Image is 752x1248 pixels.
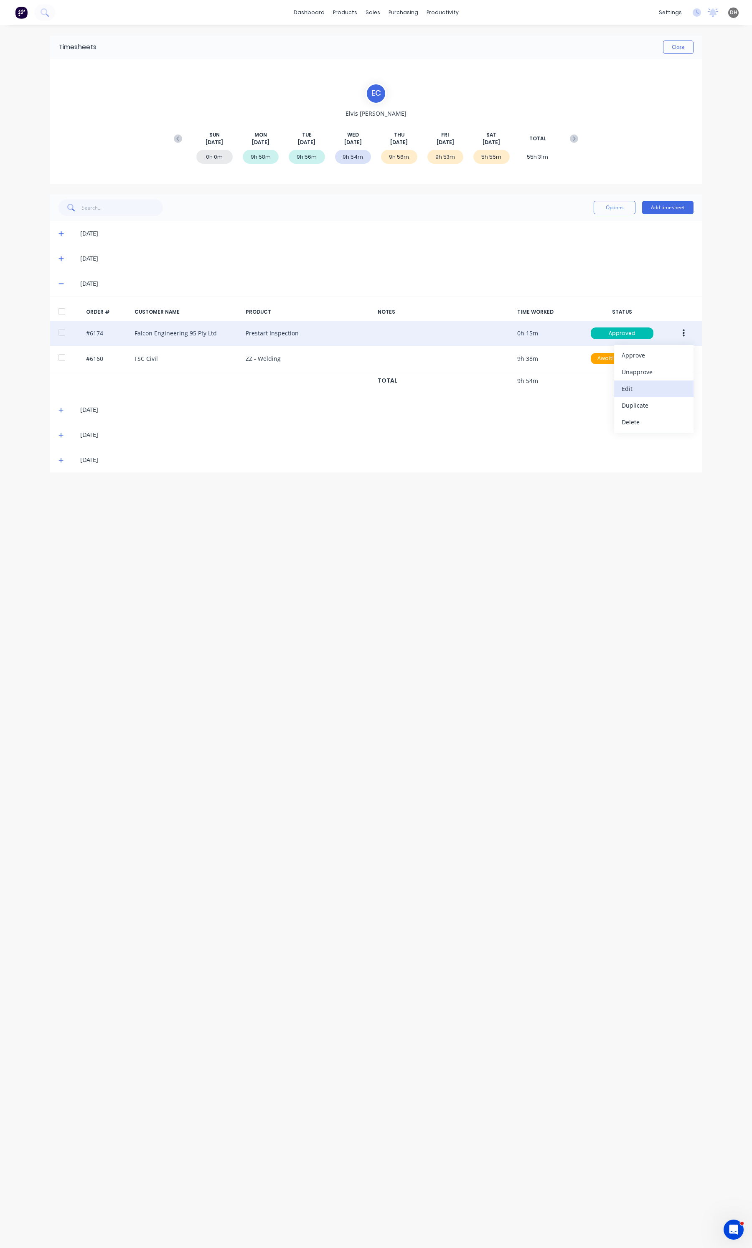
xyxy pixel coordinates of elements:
div: NOTES [378,308,511,316]
div: 9h 56m [289,150,325,164]
div: 5h 55m [473,150,510,164]
div: TIME WORKED [517,308,580,316]
span: DH [730,9,737,16]
div: Delete [622,416,686,428]
button: Unapprove [614,364,694,380]
span: [DATE] [390,139,408,146]
div: Approved [591,327,653,339]
button: Approved [590,327,654,340]
a: dashboard [290,6,329,19]
div: PRODUCT [246,308,371,316]
div: 9h 58m [243,150,279,164]
div: productivity [422,6,463,19]
div: [DATE] [80,254,694,263]
button: Edit [614,380,694,397]
div: products [329,6,361,19]
span: SAT [486,131,496,139]
div: Edit [622,383,686,395]
button: Awaiting Approval [590,353,654,365]
div: sales [361,6,384,19]
div: E C [366,83,386,104]
div: 9h 56m [381,150,417,164]
input: Search... [82,199,163,216]
div: Timesheets [58,42,97,52]
div: 9h 53m [427,150,464,164]
div: [DATE] [80,430,694,439]
span: SUN [209,131,220,139]
span: TOTAL [529,135,546,142]
div: purchasing [384,6,422,19]
div: Awaiting Approval [591,353,653,365]
div: [DATE] [80,405,694,414]
span: TUE [302,131,312,139]
div: Duplicate [622,399,686,411]
div: 55h 31m [520,150,556,164]
button: Add timesheet [642,201,694,214]
div: ORDER # [86,308,128,316]
span: [DATE] [298,139,315,146]
iframe: Intercom live chat [724,1220,744,1240]
div: 9h 54m [335,150,371,164]
span: [DATE] [437,139,454,146]
span: THU [394,131,404,139]
span: [DATE] [252,139,269,146]
div: [DATE] [80,279,694,288]
button: Approve [614,347,694,364]
button: Options [594,201,635,214]
div: 0h 0m [196,150,233,164]
span: Elvis [PERSON_NAME] [346,109,406,118]
button: Duplicate [614,397,694,414]
div: CUSTOMER NAME [135,308,239,316]
div: [DATE] [80,455,694,464]
span: WED [347,131,359,139]
span: [DATE] [344,139,362,146]
span: [DATE] [483,139,500,146]
div: settings [655,6,686,19]
div: Approve [622,349,686,361]
span: MON [254,131,267,139]
button: Close [663,41,694,54]
div: STATUS [587,308,658,316]
div: [DATE] [80,229,694,238]
span: [DATE] [206,139,223,146]
img: Factory [15,6,28,19]
div: Unapprove [622,366,686,378]
button: Delete [614,414,694,431]
span: FRI [441,131,449,139]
